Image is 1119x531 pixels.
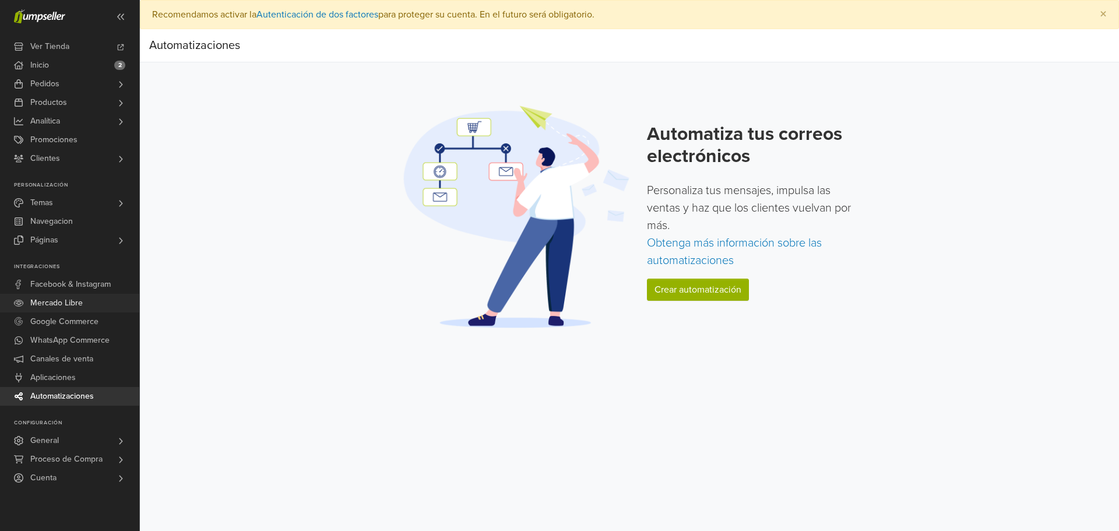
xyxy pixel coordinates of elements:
span: Automatizaciones [30,387,94,406]
span: WhatsApp Commerce [30,331,110,350]
span: Navegacion [30,212,73,231]
span: Aplicaciones [30,368,76,387]
span: Clientes [30,149,60,168]
img: Automation [400,104,633,329]
a: Crear automatización [647,279,749,301]
a: Autenticación de dos factores [256,9,378,20]
span: Ver Tienda [30,37,69,56]
span: Temas [30,194,53,212]
p: Integraciones [14,263,139,270]
button: Close [1088,1,1118,29]
span: Mercado Libre [30,294,83,312]
span: Facebook & Instagram [30,275,111,294]
span: Canales de venta [30,350,93,368]
span: Promociones [30,131,78,149]
p: Personaliza tus mensajes, impulsa las ventas y haz que los clientes vuelvan por más. [647,182,860,269]
span: × [1100,6,1107,23]
a: Obtenga más información sobre las automatizaciones [647,236,822,268]
p: Configuración [14,420,139,427]
span: Analítica [30,112,60,131]
span: Pedidos [30,75,59,93]
span: General [30,431,59,450]
h2: Automatiza tus correos electrónicos [647,123,860,168]
span: Google Commerce [30,312,98,331]
span: Cuenta [30,469,57,487]
span: Proceso de Compra [30,450,103,469]
span: Inicio [30,56,49,75]
div: Automatizaciones [149,34,240,57]
span: Páginas [30,231,58,249]
span: 2 [114,61,125,70]
span: Productos [30,93,67,112]
p: Personalización [14,182,139,189]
